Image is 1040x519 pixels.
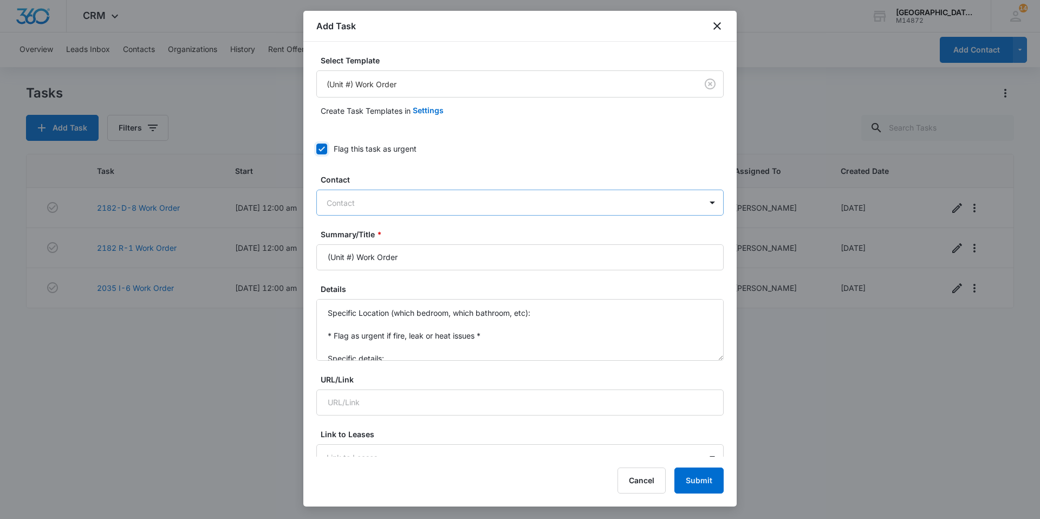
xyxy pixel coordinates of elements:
[321,105,411,116] p: Create Task Templates in
[321,374,728,385] label: URL/Link
[711,20,724,33] button: close
[321,174,728,185] label: Contact
[701,75,719,93] button: Clear
[316,244,724,270] input: Summary/Title
[617,468,666,494] button: Cancel
[321,229,728,240] label: Summary/Title
[316,20,356,33] h1: Add Task
[674,468,724,494] button: Submit
[334,143,417,154] div: Flag this task as urgent
[316,299,724,361] textarea: Specific Location (which bedroom, which bathroom, etc): * Flag as urgent if fire, leak or heat is...
[321,429,728,440] label: Link to Leases
[413,98,444,124] button: Settings
[316,390,724,416] input: URL/Link
[321,283,728,295] label: Details
[321,55,728,66] label: Select Template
